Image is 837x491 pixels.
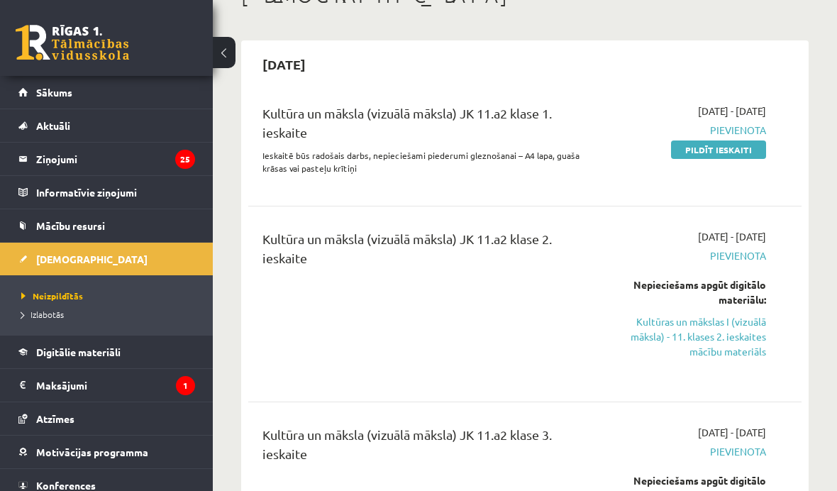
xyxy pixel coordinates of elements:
[36,119,70,132] span: Aktuāli
[18,402,195,435] a: Atzīmes
[36,176,195,209] legend: Informatīvie ziņojumi
[36,143,195,175] legend: Ziņojumi
[698,425,766,440] span: [DATE] - [DATE]
[262,229,591,275] div: Kultūra un māksla (vizuālā māksla) JK 11.a2 klase 2. ieskaite
[262,104,591,149] div: Kultūra un māksla (vizuālā māksla) JK 11.a2 klase 1. ieskaite
[671,140,766,159] a: Pildīt ieskaiti
[262,149,591,175] p: Ieskaitē būs radošais darbs, nepieciešami piederumi gleznošanai – A4 lapa, guaša krāsas vai paste...
[21,308,199,321] a: Izlabotās
[248,48,320,81] h2: [DATE]
[18,109,195,142] a: Aktuāli
[16,25,129,60] a: Rīgas 1. Tālmācības vidusskola
[612,248,766,263] span: Pievienota
[36,412,74,425] span: Atzīmes
[175,150,195,169] i: 25
[176,376,195,395] i: 1
[36,219,105,232] span: Mācību resursi
[18,176,195,209] a: Informatīvie ziņojumi
[698,104,766,118] span: [DATE] - [DATE]
[18,143,195,175] a: Ziņojumi25
[612,444,766,459] span: Pievienota
[18,336,195,368] a: Digitālie materiāli
[21,290,83,302] span: Neizpildītās
[18,369,195,402] a: Maksājumi1
[36,346,121,358] span: Digitālie materiāli
[612,277,766,307] div: Nepieciešams apgūt digitālo materiālu:
[36,369,195,402] legend: Maksājumi
[21,309,64,320] span: Izlabotās
[18,243,195,275] a: [DEMOGRAPHIC_DATA]
[36,86,72,99] span: Sākums
[612,123,766,138] span: Pievienota
[18,76,195,109] a: Sākums
[18,436,195,468] a: Motivācijas programma
[698,229,766,244] span: [DATE] - [DATE]
[262,425,591,470] div: Kultūra un māksla (vizuālā māksla) JK 11.a2 klase 3. ieskaite
[36,253,148,265] span: [DEMOGRAPHIC_DATA]
[36,446,148,458] span: Motivācijas programma
[18,209,195,242] a: Mācību resursi
[21,289,199,302] a: Neizpildītās
[612,314,766,359] a: Kultūras un mākslas I (vizuālā māksla) - 11. klases 2. ieskaites mācību materiāls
